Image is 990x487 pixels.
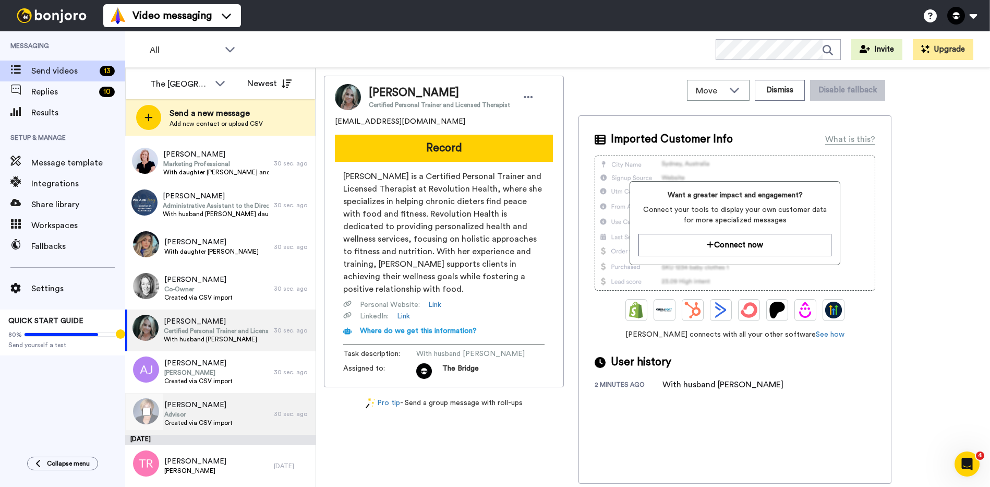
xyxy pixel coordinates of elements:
[797,302,814,318] img: Drip
[47,459,90,468] span: Collapse menu
[163,210,269,218] span: With husband [PERSON_NAME] daughter [PERSON_NAME] and son [PERSON_NAME]
[335,116,465,127] span: [EMAIL_ADDRESS][DOMAIN_NAME]
[132,315,159,341] img: 332c87f3-4f45-472c-882f-b5f051a39c85.jpg
[825,302,842,318] img: GoHighLevel
[816,331,844,338] a: See how
[116,329,125,339] div: Tooltip anchor
[31,219,125,232] span: Workspaces
[164,237,259,247] span: [PERSON_NAME]
[125,435,316,445] div: [DATE]
[369,85,510,101] span: [PERSON_NAME]
[611,354,671,370] span: User history
[164,285,233,293] span: Co-Owner
[638,205,831,225] span: Connect your tools to display your own customer data for more specialized messages
[343,363,416,379] span: Assigned to:
[755,80,805,101] button: Dismiss
[638,190,831,200] span: Want a greater impact and engagement?
[656,302,673,318] img: Ontraport
[13,8,91,23] img: bj-logo-header-white.svg
[150,44,220,56] span: All
[324,398,564,409] div: - Send a group message with roll-ups
[8,330,22,339] span: 80%
[416,349,525,359] span: With husband [PERSON_NAME]
[611,132,733,147] span: Imported Customer Info
[164,410,233,419] span: Advisor
[164,419,233,427] span: Created via CSV import
[713,302,729,318] img: ActiveCampaign
[99,87,115,97] div: 10
[163,149,269,160] span: [PERSON_NAME]
[366,398,400,409] a: Pro tip
[164,400,233,410] span: [PERSON_NAME]
[164,247,259,256] span: With daughter [PERSON_NAME]
[133,357,159,383] img: aj.png
[442,363,479,379] span: The Bridge
[31,106,125,119] span: Results
[825,133,875,146] div: What is this?
[110,7,126,24] img: vm-color.svg
[274,284,310,293] div: 30 sec. ago
[163,160,269,168] span: Marketing Professional
[164,275,233,285] span: [PERSON_NAME]
[170,107,263,120] span: Send a new message
[164,377,233,385] span: Created via CSV import
[416,363,432,379] img: 108526f3-d0f5-4855-968e-0b8b5df60842-1745509246.jpg
[164,335,269,343] span: With husband [PERSON_NAME]
[913,39,973,60] button: Upgrade
[343,349,416,359] span: Task description :
[163,168,269,176] span: With daughter [PERSON_NAME] and [PERSON_NAME]
[274,326,310,335] div: 30 sec. ago
[343,170,545,295] span: [PERSON_NAME] is a Certified Personal Trainer and Licensed Therapist at Revolution Health, where ...
[133,450,159,477] img: tr.png
[274,462,310,470] div: [DATE]
[164,327,269,335] span: Certified Personal Trainer and Licensed Therapist
[810,80,885,101] button: Disable fallback
[164,293,233,302] span: Created via CSV import
[100,66,115,76] div: 13
[274,201,310,209] div: 30 sec. ago
[31,282,125,295] span: Settings
[741,302,757,318] img: ConvertKit
[239,73,299,94] button: Newest
[274,410,310,418] div: 30 sec. ago
[662,378,783,391] div: With husband [PERSON_NAME]
[8,317,83,325] span: QUICK START GUIDE
[133,231,159,257] img: 9fa4310b-339e-4154-86d7-6bd5f6e1309b.jpg
[31,198,125,211] span: Share library
[628,302,645,318] img: Shopify
[163,201,269,210] span: Administrative Assistant to the Director of Upper School
[335,135,553,162] button: Record
[274,368,310,376] div: 30 sec. ago
[27,457,98,470] button: Collapse menu
[851,39,902,60] a: Invite
[170,120,263,128] span: Add new contact or upload CSV
[150,78,210,90] div: The [GEOGRAPHIC_DATA]
[274,159,310,168] div: 30 sec. ago
[696,85,724,97] span: Move
[132,8,212,23] span: Video messaging
[360,300,420,310] span: Personal Website :
[274,243,310,251] div: 30 sec. ago
[428,300,441,310] a: Link
[164,456,226,467] span: [PERSON_NAME]
[638,234,831,256] a: Connect now
[684,302,701,318] img: Hubspot
[164,358,233,369] span: [PERSON_NAME]
[164,467,226,475] span: [PERSON_NAME]
[769,302,786,318] img: Patreon
[133,273,159,299] img: 6c480807-079c-4cd5-bc7b-1955d2959553.jpg
[955,452,980,477] iframe: Intercom live chat
[31,65,95,77] span: Send videos
[397,311,410,322] a: Link
[595,329,875,340] span: [PERSON_NAME] connects with all your other software
[164,369,233,377] span: [PERSON_NAME]
[163,191,269,201] span: [PERSON_NAME]
[360,311,389,322] span: LinkedIn :
[595,381,662,391] div: 2 minutes ago
[366,398,375,409] img: magic-wand.svg
[335,84,361,110] img: Image of Jessica Jamison
[8,341,117,349] span: Send yourself a test
[31,157,125,169] span: Message template
[31,177,125,190] span: Integrations
[31,86,95,98] span: Replies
